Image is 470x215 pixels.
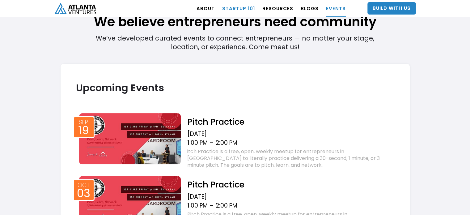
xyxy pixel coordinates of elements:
div: – [210,202,213,209]
div: 1:00 PM [187,202,207,209]
a: Build With Us [367,2,416,15]
a: Event thumbSep19Pitch Practice[DATE]1:00 PM–2:00 PMitch Practice is a free, open, weekly meetup f... [76,112,394,170]
div: – [210,139,213,147]
div: 19 [78,126,89,135]
div: 03 [77,189,90,198]
div: [DATE] [187,193,394,200]
div: 2:00 PM [215,139,237,147]
h2: Pitch Practice [187,179,394,190]
img: Event thumb [79,113,181,164]
div: 1:00 PM [187,139,207,147]
div: [DATE] [187,130,394,138]
div: Sep [79,119,88,125]
div: itch Practice is a free, open, weekly meetup for entrepreneurs in [GEOGRAPHIC_DATA] to literally ... [187,148,394,169]
h2: Upcoming Events [76,82,394,93]
h2: Pitch Practice [187,116,394,127]
div: 2:00 PM [215,202,237,209]
div: Oct [78,182,90,188]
